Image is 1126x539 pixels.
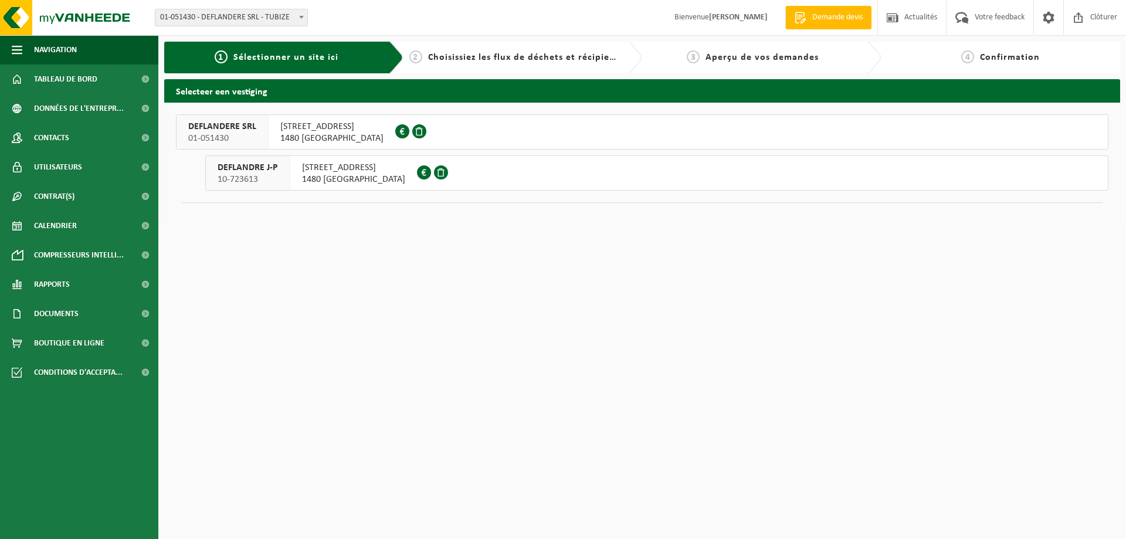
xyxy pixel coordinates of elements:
[34,35,77,65] span: Navigation
[34,65,97,94] span: Tableau de bord
[34,94,124,123] span: Données de l'entrepr...
[709,13,768,22] strong: [PERSON_NAME]
[961,50,974,63] span: 4
[155,9,307,26] span: 01-051430 - DEFLANDERE SRL - TUBIZE
[785,6,871,29] a: Demande devis
[302,174,405,185] span: 1480 [GEOGRAPHIC_DATA]
[176,114,1108,150] button: DEFLANDERE SRL 01-051430 [STREET_ADDRESS]1480 [GEOGRAPHIC_DATA]
[409,50,422,63] span: 2
[302,162,405,174] span: [STREET_ADDRESS]
[34,182,74,211] span: Contrat(s)
[280,133,384,144] span: 1480 [GEOGRAPHIC_DATA]
[205,155,1108,191] button: DEFLANDRE J-P 10-723613 [STREET_ADDRESS]1480 [GEOGRAPHIC_DATA]
[233,53,338,62] span: Sélectionner un site ici
[34,240,124,270] span: Compresseurs intelli...
[34,299,79,328] span: Documents
[188,121,256,133] span: DEFLANDERE SRL
[980,53,1040,62] span: Confirmation
[215,50,228,63] span: 1
[164,79,1120,102] h2: Selecteer een vestiging
[280,121,384,133] span: [STREET_ADDRESS]
[34,270,70,299] span: Rapports
[218,174,278,185] span: 10-723613
[155,9,308,26] span: 01-051430 - DEFLANDERE SRL - TUBIZE
[188,133,256,144] span: 01-051430
[706,53,819,62] span: Aperçu de vos demandes
[34,328,104,358] span: Boutique en ligne
[428,53,623,62] span: Choisissiez les flux de déchets et récipients
[809,12,866,23] span: Demande devis
[34,152,82,182] span: Utilisateurs
[34,358,123,387] span: Conditions d'accepta...
[687,50,700,63] span: 3
[34,123,69,152] span: Contacts
[34,211,77,240] span: Calendrier
[218,162,278,174] span: DEFLANDRE J-P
